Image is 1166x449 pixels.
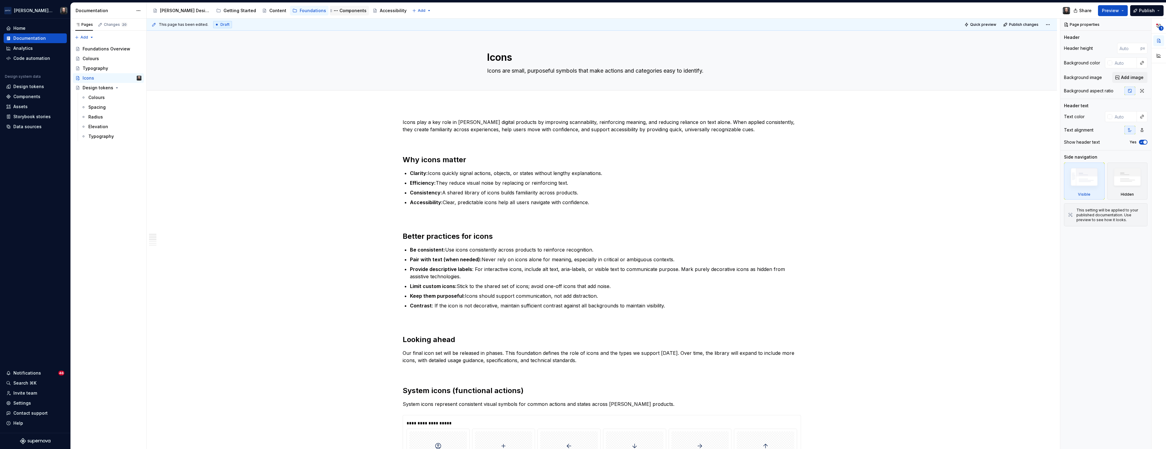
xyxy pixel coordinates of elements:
[104,22,128,27] div: Changes
[4,23,67,33] a: Home
[410,6,433,15] button: Add
[1117,43,1140,54] input: Auto
[13,104,28,110] div: Assets
[88,104,106,110] div: Spacing
[410,170,801,177] p: Icons quickly signal actions, objects, or states without lengthy explanations.
[4,53,67,63] a: Code automation
[290,6,329,15] a: Foundations
[300,8,326,14] div: Foundations
[58,371,64,375] span: 46
[88,94,105,101] div: Colours
[410,189,801,196] p: A shared library of icons builds familiarity across products.
[1078,192,1090,197] div: Visible
[410,190,442,196] strong: Consistency:
[13,420,23,426] div: Help
[1064,154,1097,160] div: Side navigation
[486,50,715,65] textarea: Icons
[1139,8,1155,14] span: Publish
[1064,127,1093,133] div: Text alignment
[410,246,801,253] p: Use icons consistently across products to reinforce recognition.
[4,388,67,398] a: Invite team
[1,4,69,17] button: [PERSON_NAME] AirlinesTeunis Vorsteveld
[4,33,67,43] a: Documentation
[60,7,67,14] img: Teunis Vorsteveld
[13,25,26,31] div: Home
[83,56,99,62] div: Colours
[1076,208,1144,222] div: This setting will be applied to your published documentation. Use preview to see how it looks.
[79,93,144,102] a: Colours
[5,74,41,79] div: Design system data
[1064,45,1093,51] div: Header height
[1063,7,1070,14] img: Teunis Vorsteveld
[4,122,67,132] a: Data sources
[137,76,141,81] img: Teunis Vorsteveld
[410,303,432,309] strong: Contrast
[403,231,801,241] h2: Better practices for icons
[4,368,67,378] button: Notifications46
[1064,163,1105,200] div: Visible
[13,114,51,120] div: Storybook stories
[121,22,128,27] span: 20
[1064,74,1102,81] div: Background image
[269,8,286,14] div: Content
[970,22,996,27] span: Quick preview
[150,6,213,15] a: [PERSON_NAME] Design
[380,8,407,14] div: Accessibility
[410,256,801,263] p: Never rely on icons alone for meaning, especially in critical or ambiguous contexts.
[1107,163,1148,200] div: Hidden
[83,75,94,81] div: Icons
[73,73,144,83] a: IconsTeunis Vorsteveld
[13,84,44,90] div: Design tokens
[1064,114,1085,120] div: Text color
[1079,8,1092,14] span: Share
[83,85,113,91] div: Design tokens
[4,7,12,14] img: f0306bc8-3074-41fb-b11c-7d2e8671d5eb.png
[80,35,88,40] span: Add
[4,43,67,53] a: Analytics
[410,266,801,280] p: : For interactive icons, include alt text, aria-labels, or visible text to communicate purpose. M...
[73,44,144,54] a: Foundations Overview
[1112,57,1137,68] input: Auto
[4,378,67,388] button: Search ⌘K
[1001,20,1041,29] button: Publish changes
[79,112,144,122] a: Radius
[160,8,210,14] div: [PERSON_NAME] Design
[88,133,114,139] div: Typography
[403,155,801,165] h2: Why icons matter
[13,380,36,386] div: Search ⌘K
[1064,103,1089,109] div: Header text
[418,8,425,13] span: Add
[1112,111,1137,122] input: Auto
[220,22,230,27] span: Draft
[1064,60,1100,66] div: Background color
[20,438,50,444] a: Supernova Logo
[13,35,46,41] div: Documentation
[88,114,103,120] div: Radius
[410,247,445,253] strong: Be consistent:
[963,20,999,29] button: Quick preview
[1121,74,1144,81] span: Add image
[1064,34,1079,40] div: Header
[410,170,428,176] strong: Clarity:
[83,46,130,52] div: Foundations Overview
[83,65,108,71] div: Typography
[410,302,801,309] p: : If the icon is not decorative, maintain sufficient contrast against all backgrounds to maintain...
[79,122,144,132] a: Elevation
[88,124,108,130] div: Elevation
[339,8,367,14] div: Components
[4,82,67,91] a: Design tokens
[1130,140,1137,145] label: Yes
[330,6,369,15] a: Components
[1140,46,1145,51] p: px
[159,22,208,27] span: This page has been edited.
[1064,88,1113,94] div: Background aspect ratio
[410,283,457,289] strong: Limit custom icons:
[79,102,144,112] a: Spacing
[410,292,801,300] p: Icons should support communication, not add distraction.
[13,410,48,416] div: Contact support
[4,92,67,101] a: Components
[4,408,67,418] button: Contact support
[4,418,67,428] button: Help
[410,256,482,262] strong: Pair with text (when needed):
[73,33,96,42] button: Add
